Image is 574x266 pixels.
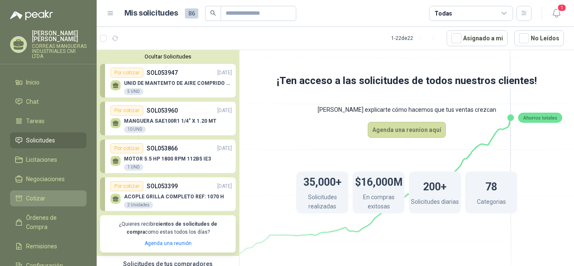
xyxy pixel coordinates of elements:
p: [DATE] [217,182,232,190]
button: Ocultar Solicitudes [100,53,236,60]
a: Remisiones [10,238,87,254]
b: cientos de solicitudes de compra [126,221,217,235]
a: Chat [10,94,87,110]
a: Por cotizarSOL053399[DATE] ACOPLE GRILLA COMPLETO REF: 1070 H2 Unidades [100,177,236,211]
button: No Leídos [514,30,564,46]
div: 1 UND [124,164,143,171]
p: ACOPLE GRILLA COMPLETO REF: 1070 H [124,194,224,200]
p: UNID DE MANTEMTO DE AIRE COMPRIDO 1/2 STD 150 PSI(FILTRO LUBRIC Y REGULA) [124,80,232,86]
img: Logo peakr [10,10,53,20]
div: 2 Unidades [124,202,153,208]
a: Solicitudes [10,132,87,148]
button: Agenda una reunion aquí [368,122,446,138]
p: MOTOR 5.5 HP 1800 RPM 112B5 IE3 [124,156,211,162]
a: Tareas [10,113,87,129]
a: Órdenes de Compra [10,210,87,235]
span: Órdenes de Compra [26,213,79,232]
div: 10 UND [124,126,146,133]
p: SOL053866 [147,144,178,153]
span: Remisiones [26,242,57,251]
p: Solicitudes realizadas [296,192,348,213]
p: CORREAS MANGUERAS INDUSTRIALES CMI LTDA [32,44,87,59]
span: 1 [557,4,566,12]
div: Por cotizar [111,181,143,191]
p: MANGUERA SAE100R1 1/4" X 1.20 MT [124,118,216,124]
a: Por cotizarSOL053866[DATE] MOTOR 5.5 HP 1800 RPM 112B5 IE31 UND [100,140,236,173]
p: [DATE] [217,107,232,115]
div: Por cotizar [111,68,143,78]
a: Inicio [10,74,87,90]
a: Agenda una reunión [145,240,192,246]
span: Licitaciones [26,155,57,164]
a: Por cotizarSOL053947[DATE] UNID DE MANTEMTO DE AIRE COMPRIDO 1/2 STD 150 PSI(FILTRO LUBRIC Y REGU... [100,64,236,97]
div: Ocultar SolicitudesPor cotizarSOL053947[DATE] UNID DE MANTEMTO DE AIRE COMPRIDO 1/2 STD 150 PSI(F... [97,50,239,256]
a: Negociaciones [10,171,87,187]
a: Por cotizarSOL053960[DATE] MANGUERA SAE100R1 1/4" X 1.20 MT10 UND [100,102,236,135]
span: Cotizar [26,194,45,203]
div: Por cotizar [111,143,143,153]
p: En compras exitosas [353,192,405,213]
span: Tareas [26,116,45,126]
span: Chat [26,97,39,106]
p: Solicitudes diarias [411,197,459,208]
p: [PERSON_NAME] [PERSON_NAME] [32,30,87,42]
p: SOL053947 [147,68,178,77]
h1: Mis solicitudes [124,7,178,19]
span: Solicitudes [26,136,55,145]
p: SOL053960 [147,106,178,115]
p: ¿Quieres recibir como estas todos los días? [105,220,231,236]
button: Asignado a mi [447,30,508,46]
a: Licitaciones [10,152,87,168]
div: 5 UND [124,88,143,95]
span: 86 [185,8,198,18]
h1: $16,000M [355,172,403,190]
span: Negociaciones [26,174,65,184]
div: 1 - 22 de 22 [391,32,440,45]
button: 1 [549,6,564,21]
p: SOL053399 [147,182,178,191]
h1: 35,000+ [303,172,342,190]
span: Inicio [26,78,39,87]
div: Todas [434,9,452,18]
h1: 78 [485,176,497,195]
p: [DATE] [217,69,232,77]
h1: 200+ [423,176,447,195]
div: Por cotizar [111,105,143,116]
p: Categorias [477,197,506,208]
span: search [210,10,216,16]
p: [DATE] [217,145,232,153]
a: Cotizar [10,190,87,206]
